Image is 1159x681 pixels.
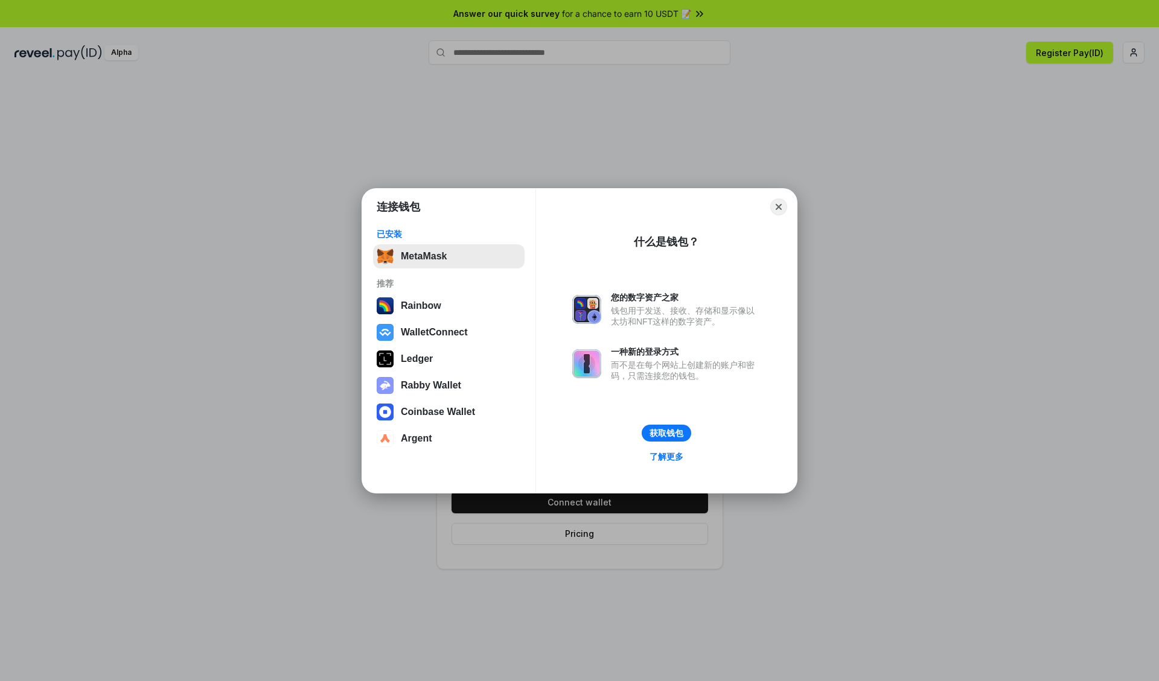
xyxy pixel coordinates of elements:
[650,428,683,439] div: 获取钱包
[373,426,525,451] button: Argent
[377,200,420,214] h1: 连接钱包
[377,248,394,265] img: svg+xml,%3Csvg%20fill%3D%22none%22%20height%3D%2233%22%20viewBox%3D%220%200%2035%2033%22%20width%...
[377,430,394,447] img: svg+xml,%3Csvg%20width%3D%2228%22%20height%3D%2228%22%20viewBox%3D%220%200%2028%2028%22%20fill%3D...
[373,320,525,344] button: WalletConnect
[401,327,468,338] div: WalletConnect
[611,292,761,303] div: 您的数字资产之家
[377,229,521,239] div: 已安装
[572,295,601,324] img: svg+xml,%3Csvg%20xmlns%3D%22http%3A%2F%2Fwww.w3.org%2F2000%2Fsvg%22%20fill%3D%22none%22%20viewBox...
[377,404,394,420] img: svg+xml,%3Csvg%20width%3D%2228%22%20height%3D%2228%22%20viewBox%3D%220%200%2028%2028%22%20fill%3D...
[401,353,433,364] div: Ledger
[373,347,525,371] button: Ledger
[642,449,691,464] a: 了解更多
[611,346,761,357] div: 一种新的登录方式
[401,433,432,444] div: Argent
[634,235,699,249] div: 什么是钱包？
[373,373,525,398] button: Rabby Wallet
[373,244,525,268] button: MetaMask
[611,360,761,381] div: 而不是在每个网站上创建新的账户和密码，只需连接您的钱包。
[770,198,787,215] button: Close
[401,251,447,262] div: MetaMask
[373,400,525,424] button: Coinbase Wallet
[650,451,683,462] div: 了解更多
[572,349,601,378] img: svg+xml,%3Csvg%20xmlns%3D%22http%3A%2F%2Fwww.w3.org%2F2000%2Fsvg%22%20fill%3D%22none%22%20viewBox...
[401,380,461,391] div: Rabby Wallet
[642,425,691,442] button: 获取钱包
[377,324,394,341] img: svg+xml,%3Csvg%20width%3D%2228%22%20height%3D%2228%22%20viewBox%3D%220%200%2028%2028%22%20fill%3D...
[401,300,441,311] div: Rainbow
[611,305,761,327] div: 钱包用于发送、接收、存储和显示像以太坊和NFT这样的数字资产。
[373,294,525,318] button: Rainbow
[377,377,394,394] img: svg+xml,%3Csvg%20xmlns%3D%22http%3A%2F%2Fwww.w3.org%2F2000%2Fsvg%22%20fill%3D%22none%22%20viewBox...
[377,350,394,367] img: svg+xml,%3Csvg%20xmlns%3D%22http%3A%2F%2Fwww.w3.org%2F2000%2Fsvg%22%20width%3D%2228%22%20height%3...
[377,297,394,314] img: svg+xml,%3Csvg%20width%3D%22120%22%20height%3D%22120%22%20viewBox%3D%220%200%20120%20120%22%20fil...
[401,407,475,417] div: Coinbase Wallet
[377,278,521,289] div: 推荐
